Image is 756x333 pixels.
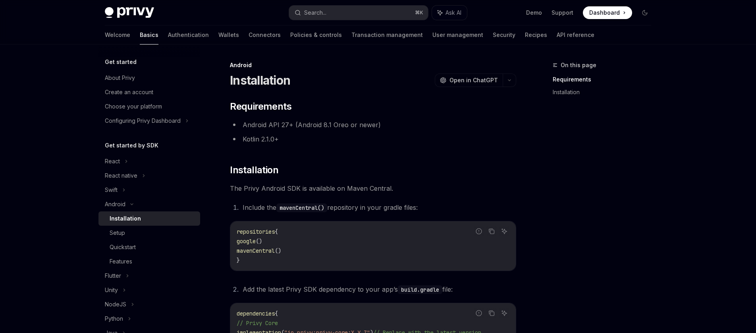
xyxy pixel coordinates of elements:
[499,308,509,318] button: Ask AI
[240,284,516,295] li: Add the latest Privy SDK dependency to your app’s file:
[553,86,658,99] a: Installation
[110,228,125,238] div: Setup
[105,7,154,18] img: dark logo
[499,226,509,236] button: Ask AI
[140,25,158,45] a: Basics
[275,310,278,317] span: {
[432,6,467,20] button: Ask AI
[304,8,326,17] div: Search...
[474,226,484,236] button: Report incorrect code
[110,257,132,266] div: Features
[486,226,497,236] button: Copy the contents from the code block
[435,74,503,87] button: Open in ChatGPT
[105,141,158,150] h5: Get started by SDK
[275,228,278,235] span: {
[583,6,632,19] a: Dashboard
[237,238,256,245] span: google
[230,183,516,194] span: The Privy Android SDK is available on Maven Central.
[525,25,547,45] a: Recipes
[638,6,651,19] button: Toggle dark mode
[168,25,209,45] a: Authentication
[237,310,275,317] span: dependencies
[237,247,275,254] span: mavenCentral
[98,99,200,114] a: Choose your platform
[351,25,423,45] a: Transaction management
[105,300,126,309] div: NodeJS
[105,25,130,45] a: Welcome
[105,185,118,195] div: Swift
[290,25,342,45] a: Policies & controls
[237,228,275,235] span: repositories
[526,9,542,17] a: Demo
[98,226,200,240] a: Setup
[289,6,428,20] button: Search...⌘K
[553,73,658,86] a: Requirements
[486,308,497,318] button: Copy the contents from the code block
[105,157,120,166] div: React
[105,271,121,281] div: Flutter
[493,25,515,45] a: Security
[237,257,240,264] span: }
[249,25,281,45] a: Connectors
[230,100,291,113] span: Requirements
[230,61,516,69] div: Android
[110,214,141,223] div: Installation
[589,9,620,17] span: Dashboard
[98,211,200,226] a: Installation
[105,87,153,97] div: Create an account
[230,119,516,130] li: Android API 27+ (Android 8.1 Oreo or newer)
[230,164,278,176] span: Installation
[256,238,262,245] span: ()
[98,71,200,85] a: About Privy
[449,76,498,84] span: Open in ChatGPT
[105,102,162,111] div: Choose your platform
[98,240,200,254] a: Quickstart
[105,57,137,67] h5: Get started
[237,319,278,327] span: // Privy Core
[445,9,461,17] span: Ask AI
[230,73,290,87] h1: Installation
[218,25,239,45] a: Wallets
[105,199,125,209] div: Android
[98,254,200,269] a: Features
[105,314,123,323] div: Python
[230,134,516,145] li: Kotlin 2.1.0+
[105,285,118,295] div: Unity
[275,247,281,254] span: ()
[474,308,484,318] button: Report incorrect code
[105,116,181,126] div: Configuring Privy Dashboard
[561,60,596,70] span: On this page
[398,285,442,294] code: build.gradle
[105,73,135,83] div: About Privy
[110,242,136,252] div: Quickstart
[415,10,423,16] span: ⌘ K
[98,85,200,99] a: Create an account
[240,202,516,213] li: Include the repository in your gradle files:
[432,25,483,45] a: User management
[557,25,594,45] a: API reference
[552,9,573,17] a: Support
[105,171,137,180] div: React native
[276,203,327,212] code: mavenCentral()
